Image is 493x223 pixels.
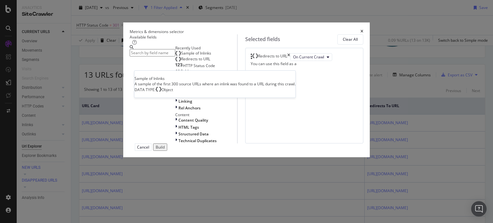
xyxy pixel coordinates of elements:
button: Build [153,143,167,151]
span: Linking [178,99,192,104]
span: Content Quality [178,117,208,123]
div: Redirects to URL [258,53,287,61]
span: Object [161,87,173,92]
div: A sample of the first 300 source URLs where an inlink was found to a URL during this crawl. [134,81,296,87]
span: Rel Anchors [178,105,201,111]
div: Cancel [137,144,149,150]
div: You can use this field as a [251,61,358,66]
span: On Current Crawl [293,54,324,60]
span: HTML Tags [178,124,199,130]
span: Sample of Inlinks [181,50,211,56]
div: Redirects to URLtimesOn Current Crawl [251,53,358,61]
span: DATA TYPE: [134,87,156,92]
button: On Current Crawl [290,53,332,61]
span: HTTP Status Code [183,63,215,68]
button: Clear All [337,34,363,45]
div: Metrics & dimensions selector [130,29,184,34]
div: Clear All [343,37,358,42]
div: Content [175,112,237,117]
span: Technical Duplicates [178,138,217,143]
span: Redirects to URL [181,56,210,62]
div: times [287,53,290,61]
span: Structured Data [178,131,209,137]
input: Search by field name [130,49,175,56]
div: Recently Used [175,45,237,51]
div: Build [156,144,165,150]
div: modal [123,22,370,158]
button: Cancel [135,143,151,151]
div: Sample of Inlinks [134,76,296,81]
div: Available fields [130,34,237,40]
div: Selected fields [245,36,280,43]
div: Open Intercom Messenger [471,201,487,217]
div: All fields [175,68,237,74]
div: times [360,29,363,34]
